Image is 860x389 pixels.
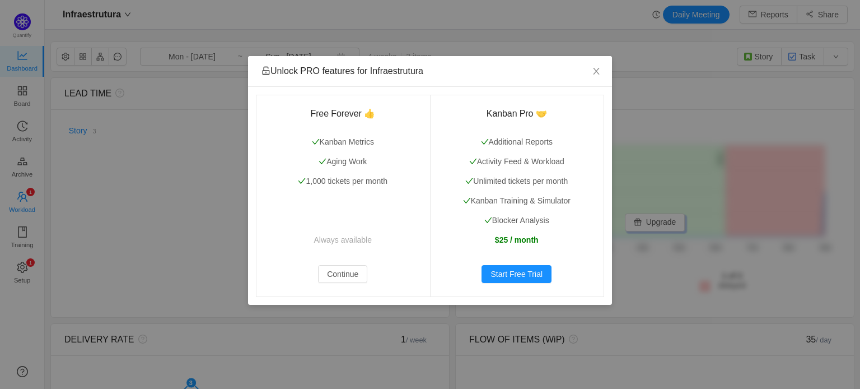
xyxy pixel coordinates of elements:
[443,136,591,148] p: Additional Reports
[463,197,471,205] i: icon: check
[269,136,417,148] p: Kanban Metrics
[465,177,473,185] i: icon: check
[443,108,591,119] h3: Kanban Pro 🤝
[269,156,417,168] p: Aging Work
[318,265,367,283] button: Continue
[269,234,417,246] p: Always available
[312,138,320,146] i: icon: check
[495,235,539,244] strong: $25 / month
[443,175,591,187] p: Unlimited tickets per month
[261,66,423,76] span: Unlock PRO features for Infraestrutura
[261,66,270,75] i: icon: unlock
[298,177,306,185] i: icon: check
[592,67,601,76] i: icon: close
[481,138,489,146] i: icon: check
[443,195,591,207] p: Kanban Training & Simulator
[269,108,417,119] h3: Free Forever 👍
[443,156,591,168] p: Activity Feed & Workload
[469,158,477,165] i: icon: check
[443,215,591,226] p: Blocker Analysis
[298,177,387,186] span: 1,000 tickets per month
[482,265,551,283] button: Start Free Trial
[319,158,326,165] i: icon: check
[484,216,492,224] i: icon: check
[581,56,612,87] button: Close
